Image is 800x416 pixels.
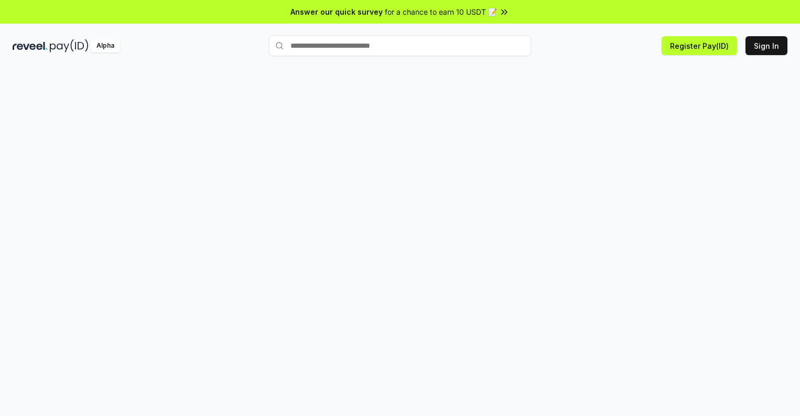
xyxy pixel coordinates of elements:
[13,39,48,52] img: reveel_dark
[290,6,383,17] span: Answer our quick survey
[91,39,120,52] div: Alpha
[745,36,787,55] button: Sign In
[385,6,497,17] span: for a chance to earn 10 USDT 📝
[662,36,737,55] button: Register Pay(ID)
[50,39,89,52] img: pay_id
